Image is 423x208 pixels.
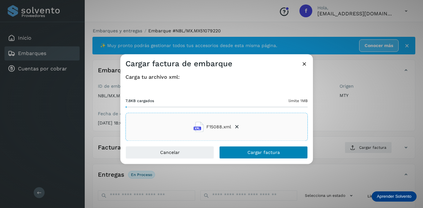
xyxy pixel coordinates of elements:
[372,191,417,202] div: Aprender Solvento
[125,59,232,68] h3: Cargar factura de embarque
[247,150,280,155] span: Cargar factura
[289,98,308,104] span: límite 1MB
[377,194,411,199] p: Aprender Solvento
[125,98,154,104] span: 7.8KB cargados
[160,150,180,155] span: Cancelar
[219,146,308,159] button: Cargar factura
[125,146,214,159] button: Cancelar
[125,74,308,80] h4: Carga tu archivo xml:
[206,124,231,130] span: F15088.xml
